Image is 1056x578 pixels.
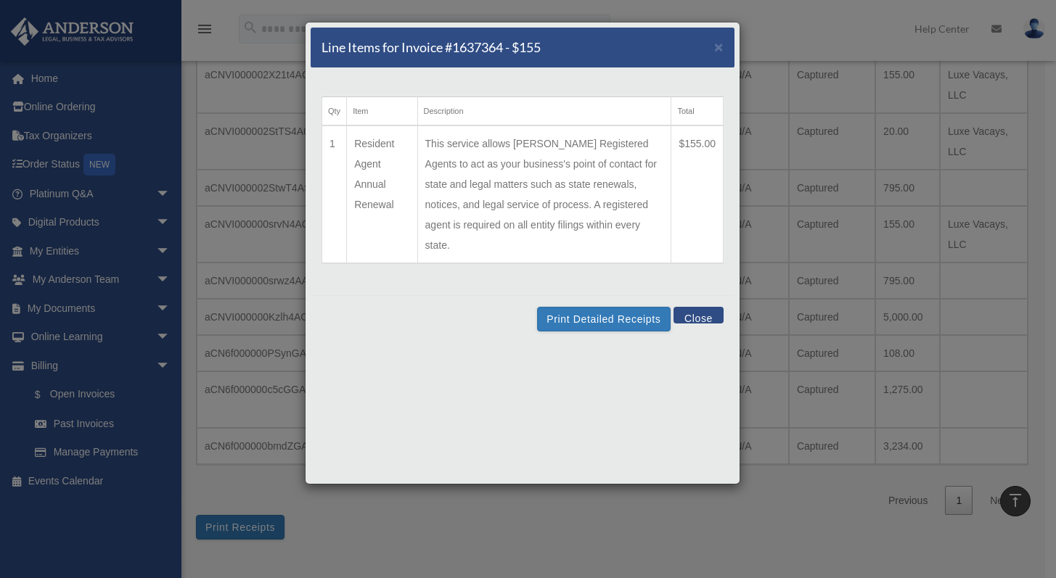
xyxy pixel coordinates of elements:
[322,38,541,57] h5: Line Items for Invoice #1637364 - $155
[347,97,417,126] th: Item
[714,38,724,55] span: ×
[671,125,724,263] td: $155.00
[322,97,347,126] th: Qty
[322,125,347,263] td: 1
[674,307,724,323] button: Close
[537,307,670,331] button: Print Detailed Receipts
[417,125,671,263] td: This service allows [PERSON_NAME] Registered Agents to act as your business's point of contact fo...
[347,125,417,263] td: Resident Agent Annual Renewal
[671,97,724,126] th: Total
[417,97,671,126] th: Description
[714,39,724,54] button: Close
